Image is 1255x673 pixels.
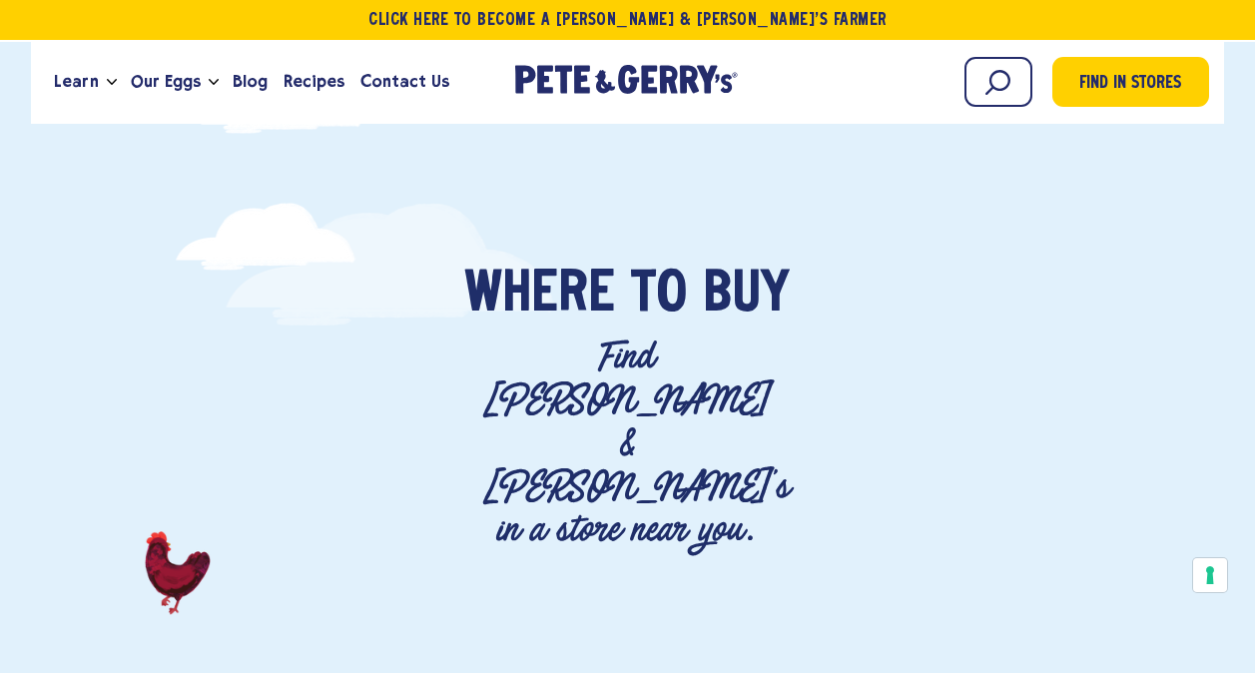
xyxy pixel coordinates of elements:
[131,69,201,94] span: Our Eggs
[107,79,117,86] button: Open the dropdown menu for Learn
[276,55,352,109] a: Recipes
[46,55,106,109] a: Learn
[703,266,790,326] span: Buy
[631,266,687,326] span: To
[964,57,1032,107] input: Search
[123,55,209,109] a: Our Eggs
[284,69,344,94] span: Recipes
[360,69,449,94] span: Contact Us
[1193,558,1227,592] button: Your consent preferences for tracking technologies
[54,69,98,94] span: Learn
[1079,71,1181,98] span: Find in Stores
[464,266,615,326] span: Where
[352,55,457,109] a: Contact Us
[1052,57,1209,107] a: Find in Stores
[225,55,276,109] a: Blog
[233,69,268,94] span: Blog
[483,336,771,551] p: Find [PERSON_NAME] & [PERSON_NAME]'s in a store near you.
[209,79,219,86] button: Open the dropdown menu for Our Eggs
